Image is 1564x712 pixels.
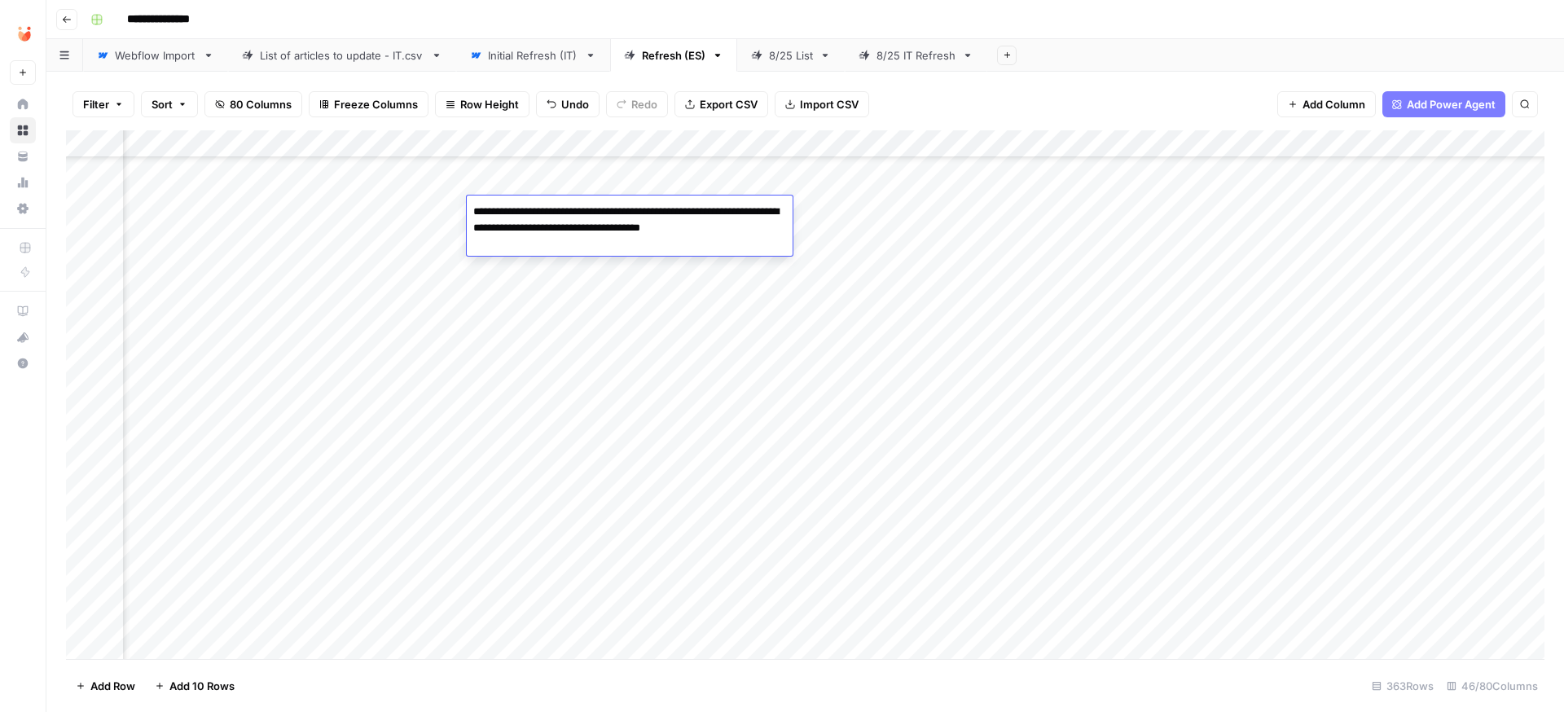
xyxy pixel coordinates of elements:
[10,324,36,350] button: What's new?
[10,169,36,196] a: Usage
[769,47,813,64] div: 8/25 List
[737,39,845,72] a: 8/25 List
[230,96,292,112] span: 80 Columns
[10,13,36,54] button: Workspace: Unobravo
[83,96,109,112] span: Filter
[536,91,600,117] button: Undo
[228,39,456,72] a: List of articles to update - IT.csv
[775,91,869,117] button: Import CSV
[1407,96,1496,112] span: Add Power Agent
[11,325,35,349] div: What's new?
[10,298,36,324] a: AirOps Academy
[141,91,198,117] button: Sort
[1440,673,1544,699] div: 46/80 Columns
[845,39,987,72] a: 8/25 IT Refresh
[1277,91,1376,117] button: Add Column
[145,673,244,699] button: Add 10 Rows
[606,91,668,117] button: Redo
[435,91,529,117] button: Row Height
[1365,673,1440,699] div: 363 Rows
[10,19,39,48] img: Unobravo Logo
[876,47,956,64] div: 8/25 IT Refresh
[10,91,36,117] a: Home
[610,39,737,72] a: Refresh (ES)
[260,47,424,64] div: List of articles to update - IT.csv
[66,673,145,699] button: Add Row
[72,91,134,117] button: Filter
[456,39,610,72] a: Initial Refresh (IT)
[488,47,578,64] div: Initial Refresh (IT)
[642,47,705,64] div: Refresh (ES)
[90,678,135,694] span: Add Row
[1382,91,1505,117] button: Add Power Agent
[169,678,235,694] span: Add 10 Rows
[700,96,758,112] span: Export CSV
[674,91,768,117] button: Export CSV
[10,117,36,143] a: Browse
[631,96,657,112] span: Redo
[460,96,519,112] span: Row Height
[204,91,302,117] button: 80 Columns
[800,96,859,112] span: Import CSV
[115,47,196,64] div: Webflow Import
[309,91,428,117] button: Freeze Columns
[10,143,36,169] a: Your Data
[10,196,36,222] a: Settings
[561,96,589,112] span: Undo
[152,96,173,112] span: Sort
[10,350,36,376] button: Help + Support
[83,39,228,72] a: Webflow Import
[334,96,418,112] span: Freeze Columns
[1303,96,1365,112] span: Add Column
